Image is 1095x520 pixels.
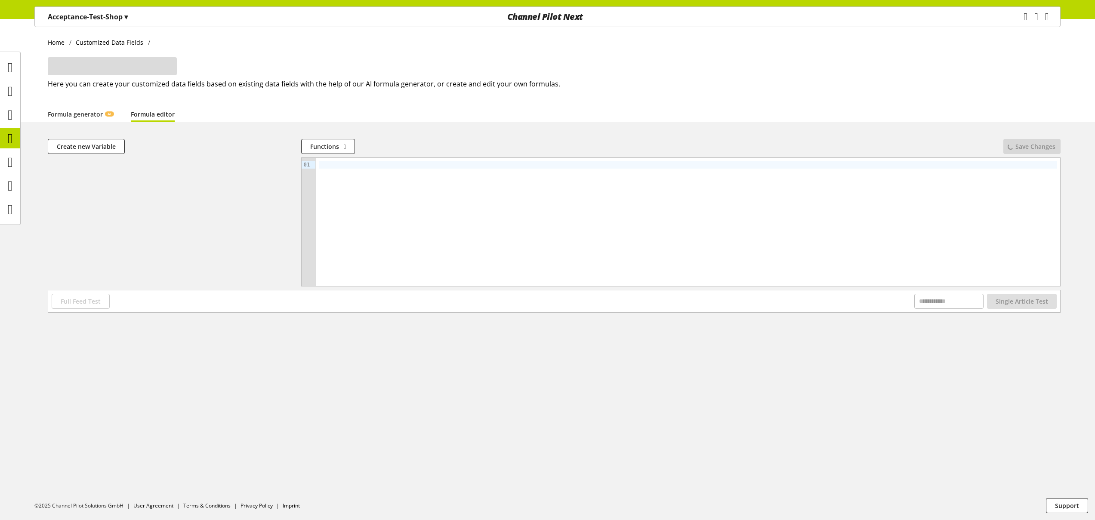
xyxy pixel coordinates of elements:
a: Home [48,38,69,47]
a: Customized Data Fields [71,38,148,47]
nav: main navigation [34,6,1061,27]
button: Full Feed Test [52,294,110,309]
a: User Agreement [133,502,173,509]
div: 01 [302,161,312,169]
a: Formula generatorAI [48,110,114,119]
span: Single Article Test [996,297,1048,306]
a: Privacy Policy [241,502,273,509]
button: Single Article Test [987,294,1057,309]
p: Acceptance-Test-Shop [48,12,128,22]
a: Terms & Conditions [183,502,231,509]
span: AI [108,111,111,117]
a: Formula editor [131,110,175,119]
button: Support [1046,498,1088,513]
a: Imprint [283,502,300,509]
span: Create new Variable [57,142,116,151]
span: ▾ [124,12,128,22]
button: Create new Variable [48,139,125,154]
span: Support [1055,501,1079,510]
span: Functions [310,142,339,151]
span: Full Feed Test [61,297,101,306]
button: Functions [301,139,355,154]
h2: Here you can create your customized data fields based on existing data fields with the help of ou... [48,79,1061,89]
li: ©2025 Channel Pilot Solutions GmbH [34,502,133,510]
